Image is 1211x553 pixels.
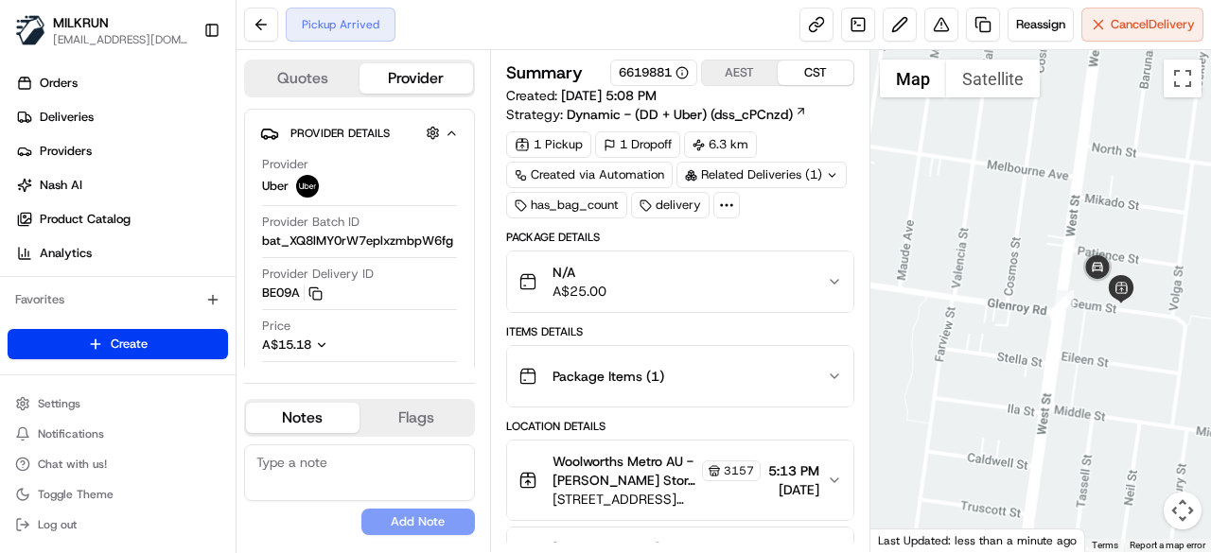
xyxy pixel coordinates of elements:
[38,457,107,472] span: Chat with us!
[8,170,236,200] a: Nash AI
[875,527,938,552] img: Google
[1081,8,1203,42] button: CancelDelivery
[40,211,131,228] span: Product Catalog
[506,131,591,158] div: 1 Pickup
[946,60,1040,97] button: Show satellite imagery
[262,233,453,250] span: bat_XQ8lMY0rW7eplxzmbpW6fg
[506,162,673,188] a: Created via Automation
[1016,16,1065,33] span: Reassign
[8,421,228,447] button: Notifications
[38,426,104,441] span: Notifications
[40,143,92,160] span: Providers
[38,487,114,502] span: Toggle Theme
[870,528,1085,552] div: Last Updated: less than a minute ago
[1053,290,1074,311] div: 1
[553,263,606,282] span: N/A
[561,87,657,104] span: [DATE] 5:08 PM
[506,192,627,218] div: has_bag_count
[8,481,228,508] button: Toggle Theme
[506,64,583,81] h3: Summary
[38,396,80,411] span: Settings
[260,117,459,148] button: Provider Details
[506,324,854,339] div: Items Details
[619,64,689,81] button: 6619881
[631,192,710,218] div: delivery
[507,346,853,406] button: Package Items (1)
[8,390,228,417] button: Settings
[553,490,761,509] span: [STREET_ADDRESS][PERSON_NAME]
[724,463,754,478] span: 3157
[506,105,807,124] div: Strategy:
[8,451,228,477] button: Chat with us!
[506,230,854,245] div: Package Details
[262,156,308,173] span: Provider
[53,32,188,47] button: [EMAIL_ADDRESS][DOMAIN_NAME]
[8,204,236,234] a: Product Catalog
[1092,540,1118,550] a: Terms (opens in new tab)
[262,318,290,335] span: Price
[40,109,94,126] span: Deliveries
[246,63,360,94] button: Quotes
[1164,492,1202,529] button: Map camera controls
[262,214,360,231] span: Provider Batch ID
[875,527,938,552] a: Open this area in Google Maps (opens a new window)
[553,452,698,490] span: Woolworths Metro AU - [PERSON_NAME] Store Manager
[111,336,148,353] span: Create
[15,15,45,45] img: MILKRUN
[507,441,853,520] button: Woolworths Metro AU - [PERSON_NAME] Store Manager3157[STREET_ADDRESS][PERSON_NAME]5:13 PM[DATE]
[1130,540,1205,550] a: Report a map error
[8,8,196,53] button: MILKRUNMILKRUN[EMAIL_ADDRESS][DOMAIN_NAME]
[506,419,854,434] div: Location Details
[507,251,853,312] button: N/AA$25.00
[8,136,236,166] a: Providers
[506,86,657,105] span: Created:
[246,403,360,433] button: Notes
[40,75,78,92] span: Orders
[8,68,236,98] a: Orders
[262,337,311,353] span: A$15.18
[768,461,819,480] span: 5:13 PM
[880,60,946,97] button: Show street map
[262,285,323,302] button: BE09A
[1164,60,1202,97] button: Toggle fullscreen view
[290,126,390,141] span: Provider Details
[676,162,847,188] div: Related Deliveries (1)
[553,282,606,301] span: A$25.00
[360,63,473,94] button: Provider
[778,60,853,85] button: CST
[262,337,429,354] button: A$15.18
[360,403,473,433] button: Flags
[553,367,664,386] span: Package Items ( 1 )
[567,105,793,124] span: Dynamic - (DD + Uber) (dss_cPCnzd)
[684,131,757,158] div: 6.3 km
[8,329,228,359] button: Create
[768,480,819,499] span: [DATE]
[40,177,82,194] span: Nash AI
[8,285,228,315] div: Favorites
[296,175,319,198] img: uber-new-logo.jpeg
[38,517,77,532] span: Log out
[595,131,680,158] div: 1 Dropoff
[53,13,109,32] button: MILKRUN
[567,105,807,124] a: Dynamic - (DD + Uber) (dss_cPCnzd)
[1111,16,1195,33] span: Cancel Delivery
[8,102,236,132] a: Deliveries
[1008,8,1074,42] button: Reassign
[262,266,374,283] span: Provider Delivery ID
[40,245,92,262] span: Analytics
[8,511,228,538] button: Log out
[702,60,778,85] button: AEST
[8,238,236,268] a: Analytics
[262,178,289,195] span: Uber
